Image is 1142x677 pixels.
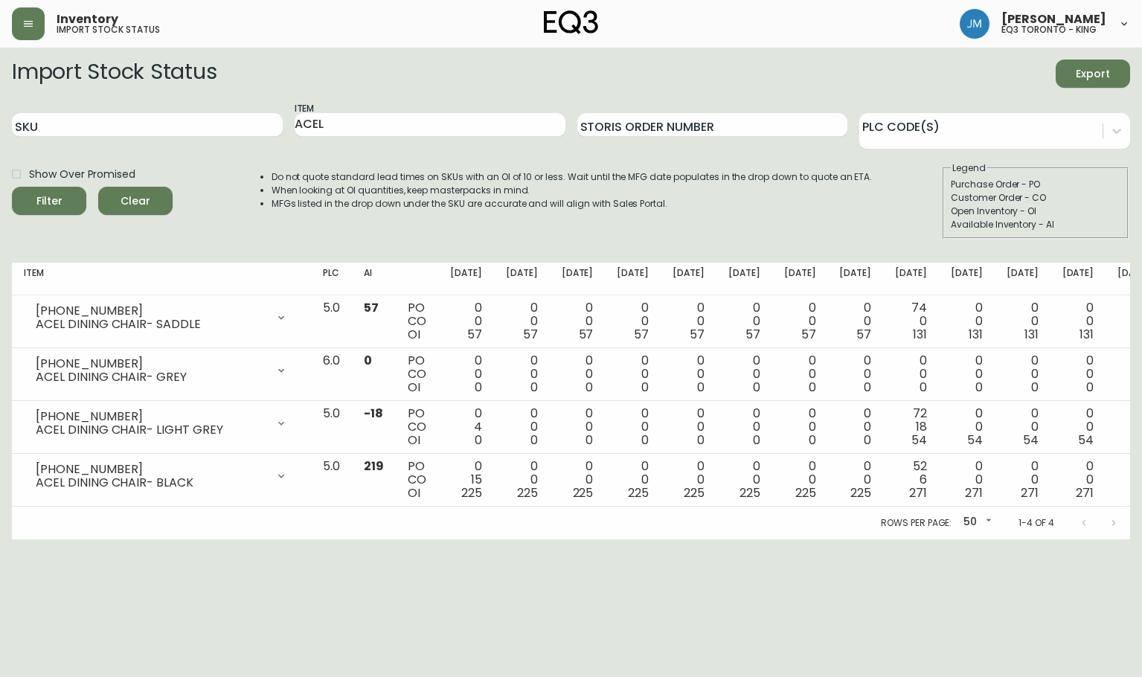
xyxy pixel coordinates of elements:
[1024,326,1039,343] span: 131
[951,407,983,447] div: 0 0
[913,326,927,343] span: 131
[523,326,538,343] span: 57
[951,178,1120,191] div: Purchase Order - PO
[951,161,987,175] legend: Legend
[562,407,594,447] div: 0 0
[856,326,871,343] span: 57
[795,484,816,501] span: 225
[728,301,760,341] div: 0 0
[728,460,760,500] div: 0 0
[628,484,649,501] span: 225
[728,407,760,447] div: 0 0
[911,431,927,449] span: 54
[617,301,649,341] div: 0 0
[450,460,482,500] div: 0 15
[36,192,62,211] div: Filter
[562,301,594,341] div: 0 0
[36,423,266,437] div: ACEL DINING CHAIR- LIGHT GREY
[408,431,420,449] span: OI
[772,263,828,295] th: [DATE]
[530,431,538,449] span: 0
[311,454,352,507] td: 5.0
[1056,60,1130,88] button: Export
[839,407,871,447] div: 0 0
[617,354,649,394] div: 0 0
[827,263,883,295] th: [DATE]
[408,301,426,341] div: PO CO
[408,460,426,500] div: PO CO
[36,370,266,384] div: ACEL DINING CHAIR- GREY
[1062,460,1094,500] div: 0 0
[673,301,705,341] div: 0 0
[864,379,871,396] span: 0
[895,301,927,341] div: 74 0
[1080,326,1094,343] span: 131
[605,263,661,295] th: [DATE]
[550,263,606,295] th: [DATE]
[716,263,772,295] th: [DATE]
[272,184,873,197] li: When looking at OI quantities, keep masterpacks in mind.
[36,410,266,423] div: [PHONE_NUMBER]
[517,484,538,501] span: 225
[408,407,426,447] div: PO CO
[881,516,952,530] p: Rows per page:
[920,379,927,396] span: 0
[24,407,299,440] div: [PHONE_NUMBER]ACEL DINING CHAIR- LIGHT GREY
[311,348,352,401] td: 6.0
[506,354,538,394] div: 0 0
[467,326,482,343] span: 57
[839,460,871,500] div: 0 0
[29,167,135,182] span: Show Over Promised
[895,354,927,394] div: 0 0
[272,197,873,211] li: MFGs listed in the drop down under the SKU are accurate and will align with Sales Portal.
[951,205,1120,218] div: Open Inventory - OI
[697,379,705,396] span: 0
[494,263,550,295] th: [DATE]
[909,484,927,501] span: 271
[1021,484,1039,501] span: 271
[728,354,760,394] div: 0 0
[36,476,266,490] div: ACEL DINING CHAIR- BLACK
[673,460,705,500] div: 0 0
[408,326,420,343] span: OI
[957,510,995,535] div: 50
[661,263,716,295] th: [DATE]
[573,484,594,501] span: 225
[784,354,816,394] div: 0 0
[951,354,983,394] div: 0 0
[562,460,594,500] div: 0 0
[951,460,983,500] div: 0 0
[951,218,1120,231] div: Available Inventory - AI
[895,460,927,500] div: 52 6
[951,191,1120,205] div: Customer Order - CO
[850,484,871,501] span: 225
[1078,431,1094,449] span: 54
[697,431,705,449] span: 0
[475,431,482,449] span: 0
[364,405,383,422] span: -18
[364,458,384,475] span: 219
[617,407,649,447] div: 0 0
[110,192,161,211] span: Clear
[544,10,599,34] img: logo
[475,379,482,396] span: 0
[530,379,538,396] span: 0
[1050,263,1106,295] th: [DATE]
[36,357,266,370] div: [PHONE_NUMBER]
[960,9,989,39] img: b88646003a19a9f750de19192e969c24
[641,431,649,449] span: 0
[634,326,649,343] span: 57
[951,301,983,341] div: 0 0
[450,354,482,394] div: 0 0
[98,187,173,215] button: Clear
[883,263,939,295] th: [DATE]
[311,263,352,295] th: PLC
[1007,407,1039,447] div: 0 0
[784,407,816,447] div: 0 0
[839,354,871,394] div: 0 0
[1068,65,1118,83] span: Export
[438,263,494,295] th: [DATE]
[895,407,927,447] div: 72 18
[673,407,705,447] div: 0 0
[684,484,705,501] span: 225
